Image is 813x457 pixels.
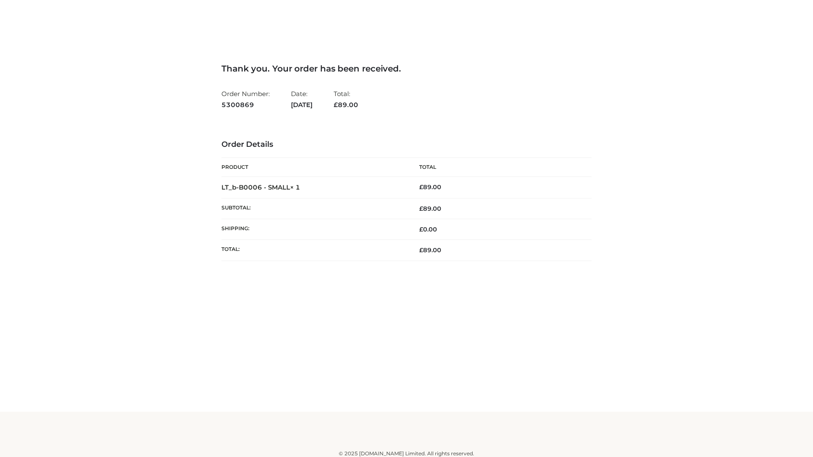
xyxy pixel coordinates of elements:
[221,140,592,149] h3: Order Details
[419,226,437,233] bdi: 0.00
[221,219,406,240] th: Shipping:
[419,205,441,212] span: 89.00
[290,183,300,191] strong: × 1
[221,158,406,177] th: Product
[291,99,312,110] strong: [DATE]
[221,99,270,110] strong: 5300869
[406,158,592,177] th: Total
[419,183,423,191] span: £
[334,101,338,109] span: £
[221,86,270,112] li: Order Number:
[419,183,441,191] bdi: 89.00
[419,246,423,254] span: £
[221,198,406,219] th: Subtotal:
[334,101,358,109] span: 89.00
[221,183,300,191] strong: LT_b-B0006 - SMALL
[419,226,423,233] span: £
[221,240,406,261] th: Total:
[419,246,441,254] span: 89.00
[221,63,592,74] h3: Thank you. Your order has been received.
[334,86,358,112] li: Total:
[419,205,423,212] span: £
[291,86,312,112] li: Date:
